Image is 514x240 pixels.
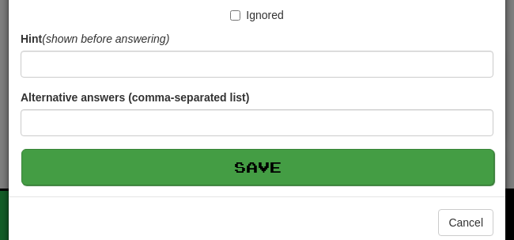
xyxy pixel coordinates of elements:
button: Cancel [438,209,493,236]
label: Alternative answers (comma-separated list) [21,90,249,105]
label: Ignored [230,7,283,23]
input: Ignored [230,10,240,21]
em: (shown before answering) [42,32,169,45]
label: Hint [21,31,169,47]
button: Save [21,149,494,185]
